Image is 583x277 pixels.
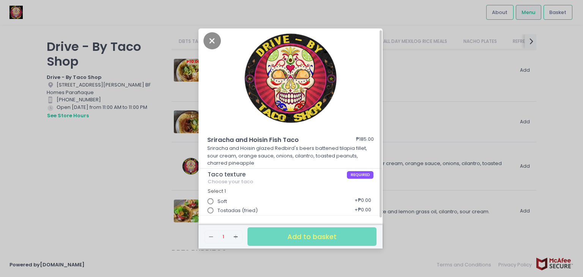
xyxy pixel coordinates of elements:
div: Choose your taco [208,179,374,185]
span: Soft [217,198,227,205]
button: Close [203,36,221,44]
span: Sriracha and Hoisin Fish Taco [207,135,332,145]
p: Sriracha and Hoisin glazed Redbird's beers battened tilapia fillet, sour cream, orange sauce, oni... [207,145,374,167]
span: Select 1 [208,188,226,194]
div: ₱185.00 [356,135,374,145]
div: + ₱0.00 [352,203,373,218]
img: Sriracha and Hoisin Fish Taco [199,27,383,130]
span: Tostadas (fried) [217,207,258,214]
span: Taco texture [208,171,347,178]
button: Add to basket [247,227,377,246]
span: REQUIRED [347,171,374,179]
div: + ₱0.00 [352,194,373,209]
